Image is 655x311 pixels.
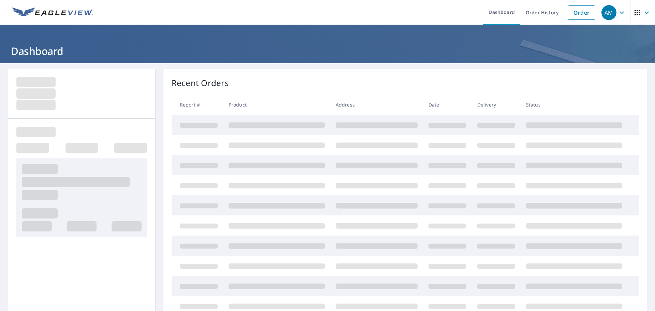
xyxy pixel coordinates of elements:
[423,95,472,115] th: Date
[12,8,93,18] img: EV Logo
[472,95,521,115] th: Delivery
[601,5,616,20] div: AM
[568,5,595,20] a: Order
[521,95,628,115] th: Status
[172,77,229,89] p: Recent Orders
[330,95,423,115] th: Address
[8,44,647,58] h1: Dashboard
[172,95,223,115] th: Report #
[223,95,330,115] th: Product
